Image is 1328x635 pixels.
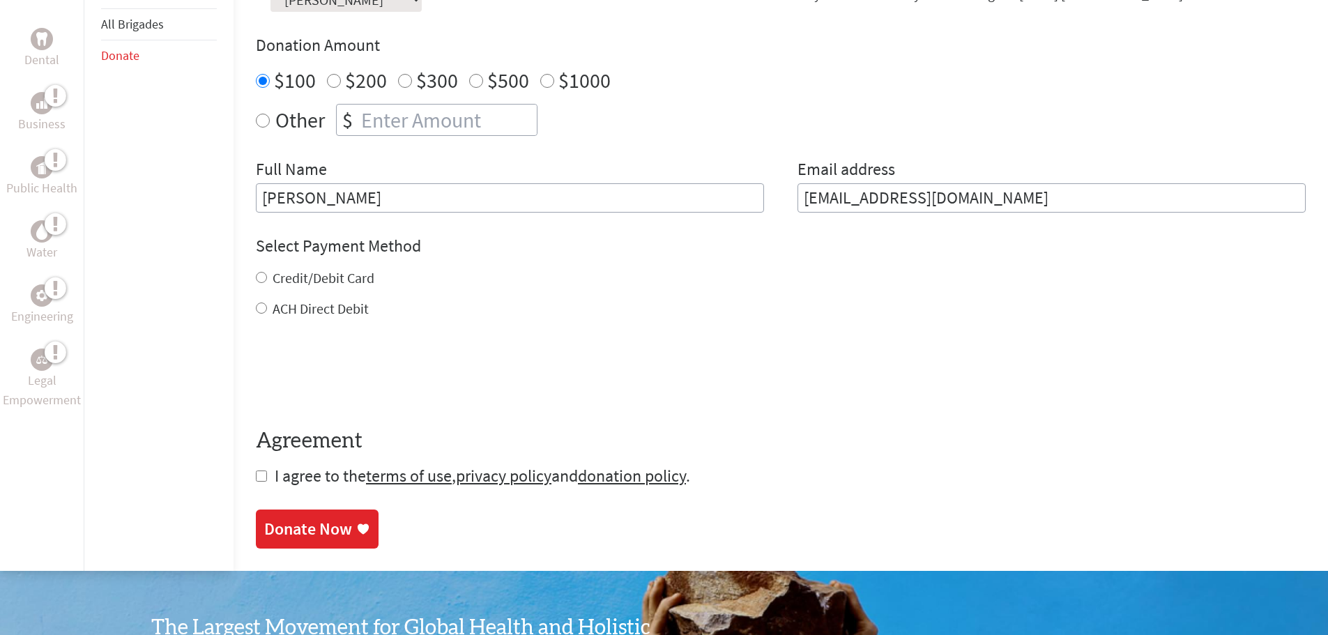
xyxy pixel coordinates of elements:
img: Water [36,224,47,240]
li: All Brigades [101,8,217,40]
div: $ [337,105,358,135]
label: $200 [345,67,387,93]
h4: Agreement [256,429,1306,454]
label: $300 [416,67,458,93]
div: Engineering [31,284,53,307]
p: Water [26,243,57,262]
a: terms of use [366,465,452,487]
a: EngineeringEngineering [11,284,73,326]
img: Legal Empowerment [36,355,47,364]
h4: Select Payment Method [256,235,1306,257]
input: Enter Full Name [256,183,764,213]
img: Public Health [36,160,47,174]
p: Dental [24,50,59,70]
p: Business [18,114,66,134]
div: Donate Now [264,518,352,540]
a: Donate [101,47,139,63]
label: Credit/Debit Card [273,269,374,286]
p: Legal Empowerment [3,371,81,410]
div: Legal Empowerment [31,349,53,371]
a: privacy policy [456,465,551,487]
span: I agree to the , and . [275,465,690,487]
input: Your Email [797,183,1306,213]
p: Engineering [11,307,73,326]
a: Public HealthPublic Health [6,156,77,198]
label: Email address [797,158,895,183]
div: Water [31,220,53,243]
label: Full Name [256,158,327,183]
img: Dental [36,33,47,46]
li: Donate [101,40,217,71]
label: Other [275,104,325,136]
img: Engineering [36,290,47,301]
a: donation policy [578,465,686,487]
img: Business [36,98,47,109]
label: ACH Direct Debit [273,300,369,317]
a: All Brigades [101,16,164,32]
a: Legal EmpowermentLegal Empowerment [3,349,81,410]
p: Public Health [6,178,77,198]
div: Public Health [31,156,53,178]
div: Dental [31,28,53,50]
iframe: reCAPTCHA [256,346,468,401]
div: Business [31,92,53,114]
label: $100 [274,67,316,93]
label: $500 [487,67,529,93]
a: DentalDental [24,28,59,70]
a: Donate Now [256,510,379,549]
a: BusinessBusiness [18,92,66,134]
h4: Donation Amount [256,34,1306,56]
input: Enter Amount [358,105,537,135]
label: $1000 [558,67,611,93]
a: WaterWater [26,220,57,262]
